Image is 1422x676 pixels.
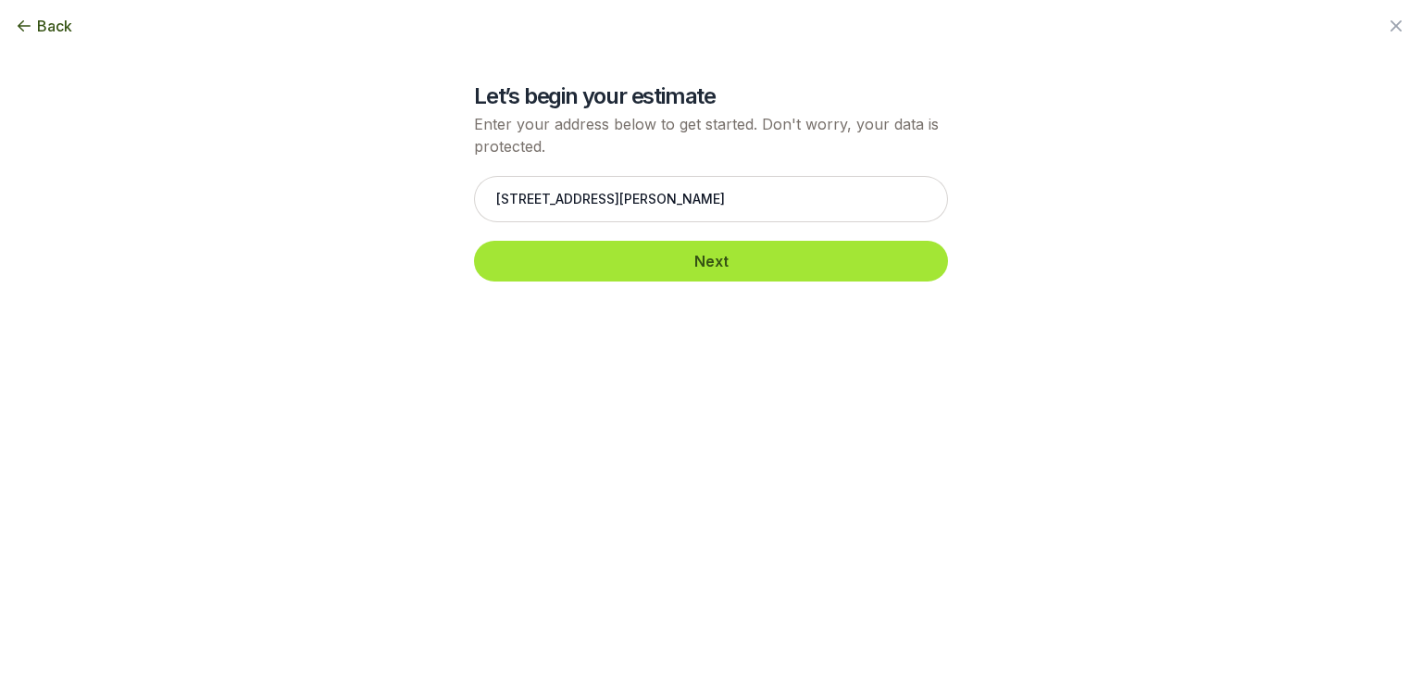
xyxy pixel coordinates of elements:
[474,113,948,157] p: Enter your address below to get started. Don't worry, your data is protected.
[15,15,72,37] button: Back
[474,176,948,222] input: Enter your address
[474,81,948,111] h2: Let’s begin your estimate
[474,241,948,282] button: Next
[37,15,72,37] span: Back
